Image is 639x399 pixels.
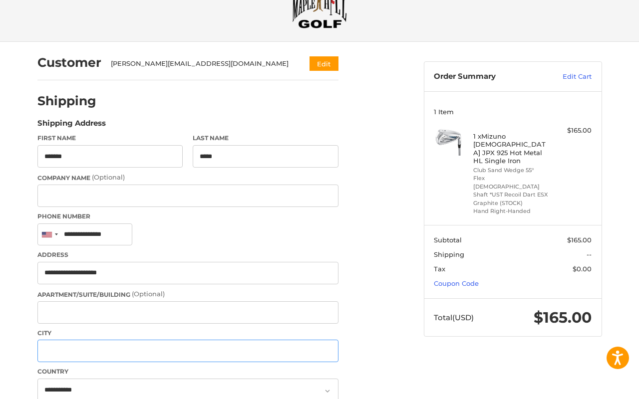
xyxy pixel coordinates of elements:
span: Total (USD) [434,313,474,322]
div: [PERSON_NAME][EMAIL_ADDRESS][DOMAIN_NAME] [111,59,290,69]
span: $0.00 [573,265,592,273]
li: Shaft *UST Recoil Dart ESX Graphite (STOCK) [473,191,550,207]
legend: Shipping Address [37,118,106,134]
span: $165.00 [534,308,592,327]
label: First Name [37,134,183,143]
span: $165.00 [567,236,592,244]
label: Phone Number [37,212,338,221]
a: Edit Cart [541,72,592,82]
small: (Optional) [132,290,165,298]
label: Country [37,367,338,376]
h4: 1 x Mizuno [DEMOGRAPHIC_DATA] JPX 925 Hot Metal HL Single Iron [473,132,550,165]
span: Tax [434,265,445,273]
label: Company Name [37,173,338,183]
h2: Shipping [37,93,96,109]
span: Shipping [434,250,464,258]
h3: 1 Item [434,108,592,116]
h3: Order Summary [434,72,541,82]
li: Club Sand Wedge 55° [473,166,550,175]
span: Subtotal [434,236,462,244]
li: Flex [DEMOGRAPHIC_DATA] [473,174,550,191]
a: Coupon Code [434,279,479,287]
h2: Customer [37,55,101,70]
div: $165.00 [552,126,592,136]
li: Hand Right-Handed [473,207,550,215]
label: Apartment/Suite/Building [37,289,338,299]
label: City [37,329,338,338]
label: Last Name [193,134,338,143]
div: United States: +1 [38,224,61,245]
small: (Optional) [92,173,125,181]
button: Edit [310,56,338,71]
span: -- [587,250,592,258]
label: Address [37,250,338,259]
